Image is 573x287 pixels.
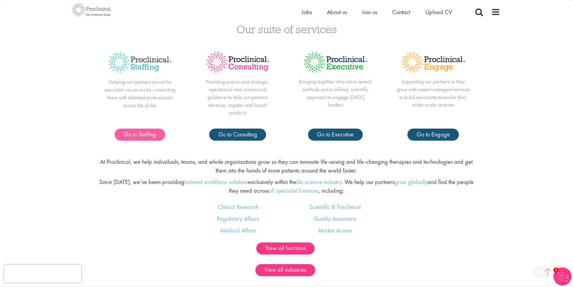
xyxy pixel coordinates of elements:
a: Upload CV [425,8,452,16]
p: Since [DATE], we’ve been providing exclusively within the . We help our partners and find the peo... [97,178,476,195]
a: Regulatory Affairs [217,215,259,223]
p: Providing end-to-end strategic, operational and commercial guidance to help our partners develop,... [201,78,275,117]
a: View all industries [255,264,315,276]
a: Contact [392,8,410,16]
img: Proclinical Title [299,47,372,78]
a: Jobs [302,8,312,16]
a: tailored workforce solutions [184,178,248,186]
a: Medical Affairs [220,226,256,234]
iframe: reCAPTCHA [4,265,81,283]
img: Chatbot [553,267,571,285]
span: Go to Staffing [124,130,156,138]
img: Proclinical Title [201,47,275,78]
a: Join us [362,8,377,16]
span: 1 [553,267,559,273]
a: Go to Consulting [209,129,266,141]
a: Scientific & Preclinical [310,203,361,211]
h3: Our suite of services [5,23,568,35]
p: Helping our partners recruit for specialist vacancies by connecting them with talented profession... [103,78,177,109]
p: Supporting our partners as they grow with expert managed services to build specialists teams for ... [396,78,470,109]
a: Go to Executive [308,129,363,141]
span: Go to Consulting [218,130,257,138]
a: Clinical Research [218,203,258,211]
img: Proclinical Title [103,47,177,78]
span: Go to Engage [417,130,450,138]
a: About us [327,8,347,16]
span: Go to Executive [317,130,354,138]
a: Quality Assurance [313,215,356,223]
a: all specialist functions [269,187,319,195]
p: At Proclinical, we help individuals, teams, and whole organizations grow so they can innovate lif... [97,158,476,175]
p: Bringing together innovative search methods and a refined, scientific approach to engage [DATE] l... [299,78,372,109]
img: Proclinical Title [396,47,470,78]
a: grow globally [394,178,427,186]
a: life science industry [296,178,341,186]
a: Go to Staffing [115,129,165,141]
a: Go to Engage [408,129,459,141]
a: Market Access [318,226,352,234]
a: View all functions [256,242,315,254]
